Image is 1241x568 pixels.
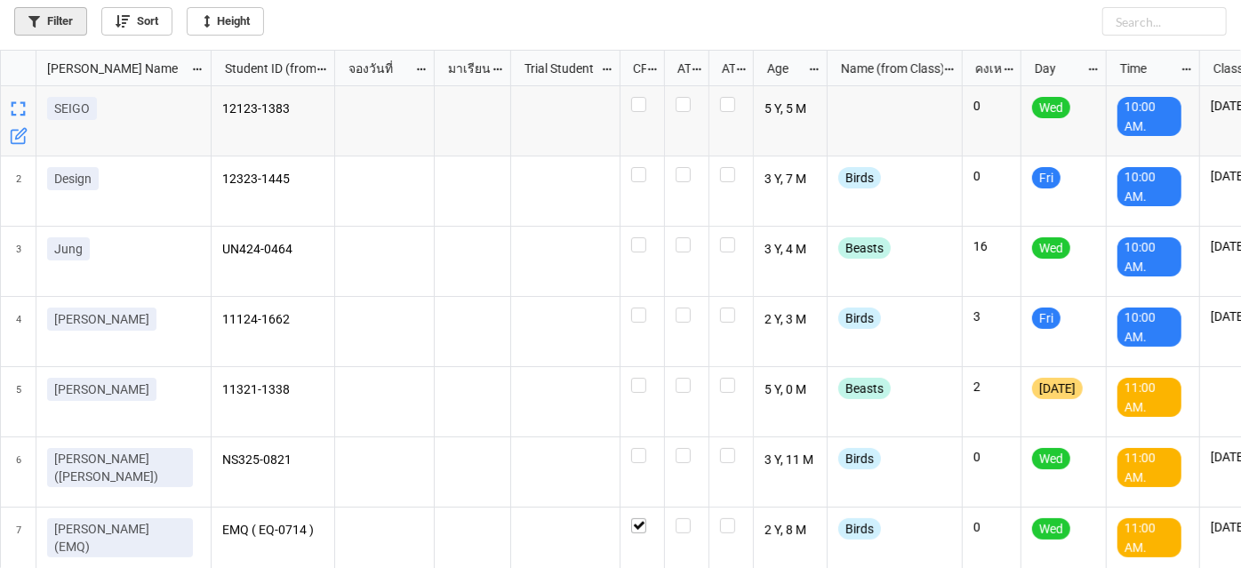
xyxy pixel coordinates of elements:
[101,7,172,36] a: Sort
[54,520,186,556] p: [PERSON_NAME] (EMQ)
[1,51,212,86] div: grid
[54,310,149,328] p: [PERSON_NAME]
[54,380,149,398] p: [PERSON_NAME]
[16,156,21,226] span: 2
[222,167,324,192] p: 12323-1445
[222,308,324,332] p: 11124-1662
[757,59,809,78] div: Age
[965,59,1002,78] div: คงเหลือ (from Nick Name)
[765,237,817,262] p: 3 Y, 4 M
[16,227,21,296] span: 3
[1117,167,1181,206] div: 10:00 AM.
[187,7,264,36] a: Height
[14,7,87,36] a: Filter
[54,240,83,258] p: Jung
[838,167,881,188] div: Birds
[514,59,601,78] div: Trial Student
[973,308,1010,325] p: 3
[36,59,191,78] div: [PERSON_NAME] Name
[1117,308,1181,347] div: 10:00 AM.
[1032,448,1070,469] div: Wed
[1117,97,1181,136] div: 10:00 AM.
[838,308,881,329] div: Birds
[54,450,186,485] p: [PERSON_NAME] ([PERSON_NAME])
[1032,167,1061,188] div: Fri
[765,97,817,122] p: 5 Y, 5 M
[222,97,324,122] p: 12123-1383
[222,518,324,543] p: EMQ ( EQ-0714 )
[338,59,415,78] div: จองวันที่
[1117,237,1181,276] div: 10:00 AM.
[973,378,1010,396] p: 2
[1032,378,1083,399] div: [DATE]
[222,237,324,262] p: UN424-0464
[838,237,891,259] div: Beasts
[973,518,1010,536] p: 0
[1032,308,1061,329] div: Fri
[16,437,21,507] span: 6
[1024,59,1087,78] div: Day
[765,308,817,332] p: 2 Y, 3 M
[222,378,324,403] p: 11321-1338
[16,297,21,366] span: 4
[973,97,1010,115] p: 0
[437,59,492,78] div: มาเรียน
[973,448,1010,466] p: 0
[765,167,817,192] p: 3 Y, 7 M
[765,378,817,403] p: 5 Y, 0 M
[973,167,1010,185] p: 0
[1032,237,1070,259] div: Wed
[622,59,647,78] div: CF
[222,448,324,473] p: NS325-0821
[16,367,21,436] span: 5
[1117,448,1181,487] div: 11:00 AM.
[214,59,316,78] div: Student ID (from [PERSON_NAME] Name)
[765,518,817,543] p: 2 Y, 8 M
[1102,7,1227,36] input: Search...
[1032,518,1070,540] div: Wed
[54,100,90,117] p: SEIGO
[1117,378,1181,417] div: 11:00 AM.
[711,59,736,78] div: ATK
[830,59,942,78] div: Name (from Class)
[1032,97,1070,118] div: Wed
[54,170,92,188] p: Design
[838,518,881,540] div: Birds
[838,378,891,399] div: Beasts
[667,59,692,78] div: ATT
[838,448,881,469] div: Birds
[1109,59,1181,78] div: Time
[765,448,817,473] p: 3 Y, 11 M
[973,237,1010,255] p: 16
[1117,518,1181,557] div: 11:00 AM.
